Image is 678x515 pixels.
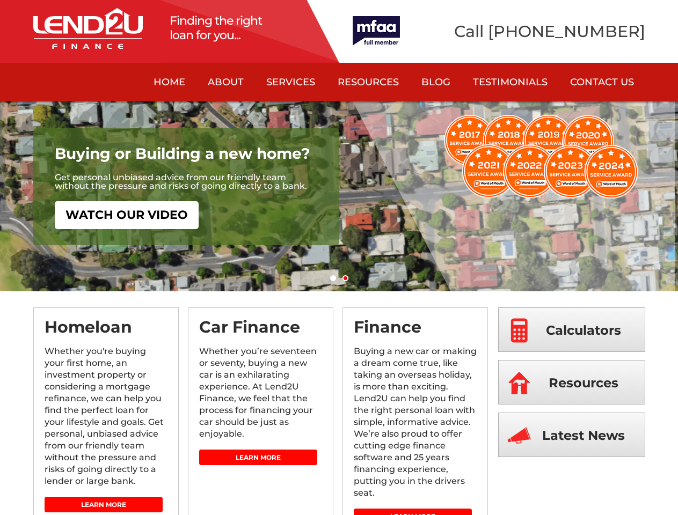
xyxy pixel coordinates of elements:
[199,450,317,465] a: Learn More
[142,63,196,101] a: Home
[410,63,462,101] a: Blog
[546,308,621,352] span: Calculators
[326,63,410,101] a: Resources
[542,413,625,458] span: Latest News
[444,115,638,198] img: WOM2024.png
[330,275,336,281] a: 1
[45,319,167,345] h3: Homeloan
[354,319,477,345] h3: Finance
[498,413,645,457] a: Latest News
[196,63,255,101] a: About
[199,319,322,345] h3: Car Finance
[549,360,618,405] span: Resources
[199,345,322,450] p: Whether you’re seventeen or seventy, buying a new car is an exhilarating experience. At Lend2U Fi...
[354,345,477,509] p: Buying a new car or making a dream come true, like taking an overseas holiday, is more than excit...
[45,345,167,497] p: Whether you're buying your first home, an investment property or considering a mortgage refinance...
[342,275,348,281] a: 2
[462,63,559,101] a: Testimonials
[498,360,645,404] a: Resources
[559,63,645,101] a: Contact Us
[45,497,163,512] a: Learn More
[255,63,326,101] a: Services
[498,307,645,352] a: Calculators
